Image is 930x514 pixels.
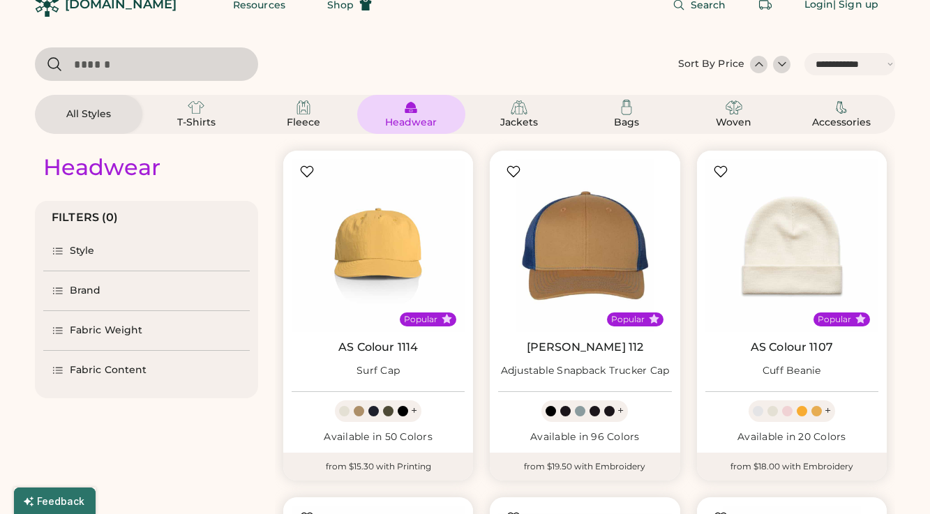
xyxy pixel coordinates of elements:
div: Popular [818,314,851,325]
div: Adjustable Snapback Trucker Cap [501,364,670,378]
div: Bags [595,116,658,130]
a: [PERSON_NAME] 112 [527,340,644,354]
div: from $15.30 with Printing [283,453,473,481]
img: Richardson 112 Adjustable Snapback Trucker Cap [498,159,671,332]
div: Cuff Beanie [763,364,821,378]
div: Available in 96 Colors [498,430,671,444]
div: All Styles [57,107,120,121]
div: Available in 50 Colors [292,430,465,444]
div: Popular [404,314,437,325]
img: Fleece Icon [295,99,312,116]
img: AS Colour 1107 Cuff Beanie [705,159,878,332]
div: from $18.00 with Embroidery [697,453,887,481]
a: AS Colour 1107 [751,340,833,354]
button: Popular Style [855,314,866,324]
div: Sort By Price [678,57,744,71]
div: Brand [70,284,101,298]
div: Style [70,244,95,258]
div: Headwear [43,153,160,181]
img: T-Shirts Icon [188,99,204,116]
a: AS Colour 1114 [338,340,418,354]
div: + [411,403,417,418]
div: Jackets [488,116,550,130]
div: Fleece [272,116,335,130]
div: Popular [611,314,645,325]
div: + [617,403,624,418]
div: T-Shirts [165,116,227,130]
button: Popular Style [649,314,659,324]
img: AS Colour 1114 Surf Cap [292,159,465,332]
img: Headwear Icon [403,99,419,116]
div: Surf Cap [357,364,400,378]
button: Popular Style [442,314,452,324]
div: from $19.50 with Embroidery [490,453,680,481]
img: Woven Icon [726,99,742,116]
div: + [825,403,831,418]
div: Accessories [810,116,873,130]
div: FILTERS (0) [52,209,119,226]
img: Jackets Icon [511,99,527,116]
div: Available in 20 Colors [705,430,878,444]
img: Accessories Icon [833,99,850,116]
div: Fabric Weight [70,324,142,338]
img: Bags Icon [618,99,635,116]
div: Fabric Content [70,363,147,377]
div: Woven [703,116,765,130]
iframe: Front Chat [864,451,924,511]
div: Headwear [380,116,442,130]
